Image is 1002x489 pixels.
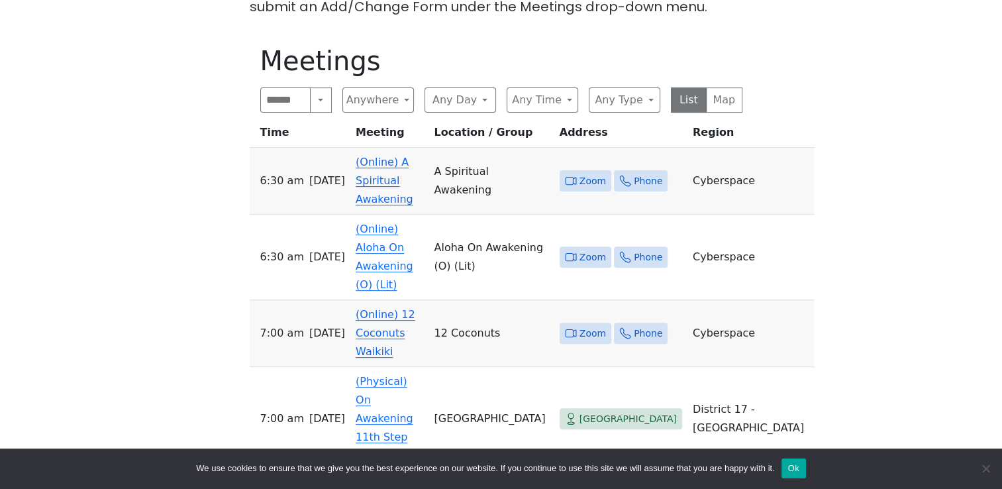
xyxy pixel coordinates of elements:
[309,409,345,428] span: [DATE]
[309,172,345,190] span: [DATE]
[260,87,311,113] input: Search
[589,87,660,113] button: Any Type
[356,375,413,462] a: (Physical) On Awakening 11th Step Meditation
[196,462,774,475] span: We use cookies to ensure that we give you the best experience on our website. If you continue to ...
[260,45,742,77] h1: Meetings
[260,248,304,266] span: 6:30 AM
[428,367,554,471] td: [GEOGRAPHIC_DATA]
[671,87,707,113] button: List
[687,300,815,367] td: Cyberspace
[634,249,662,266] span: Phone
[309,248,345,266] span: [DATE]
[428,148,554,215] td: A Spiritual Awakening
[310,87,331,113] button: Search
[706,87,742,113] button: Map
[687,123,815,148] th: Region
[309,324,345,343] span: [DATE]
[634,325,662,342] span: Phone
[260,172,304,190] span: 6:30 AM
[425,87,496,113] button: Any Day
[356,156,413,205] a: (Online) A Spiritual Awakening
[579,411,677,427] span: [GEOGRAPHIC_DATA]
[260,409,304,428] span: 7:00 AM
[342,87,414,113] button: Anywhere
[687,148,815,215] td: Cyberspace
[781,459,806,478] button: Ok
[356,308,415,358] a: (Online) 12 Coconuts Waikiki
[350,123,428,148] th: Meeting
[428,300,554,367] td: 12 Coconuts
[428,123,554,148] th: Location / Group
[250,123,351,148] th: Time
[687,367,815,471] td: District 17 - [GEOGRAPHIC_DATA]
[428,215,554,300] td: Aloha On Awakening (O) (Lit)
[634,173,662,190] span: Phone
[579,249,606,266] span: Zoom
[579,325,606,342] span: Zoom
[979,462,992,475] span: No
[554,123,687,148] th: Address
[356,223,413,291] a: (Online) Aloha On Awakening (O) (Lit)
[579,173,606,190] span: Zoom
[507,87,578,113] button: Any Time
[260,324,304,343] span: 7:00 AM
[687,215,815,300] td: Cyberspace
